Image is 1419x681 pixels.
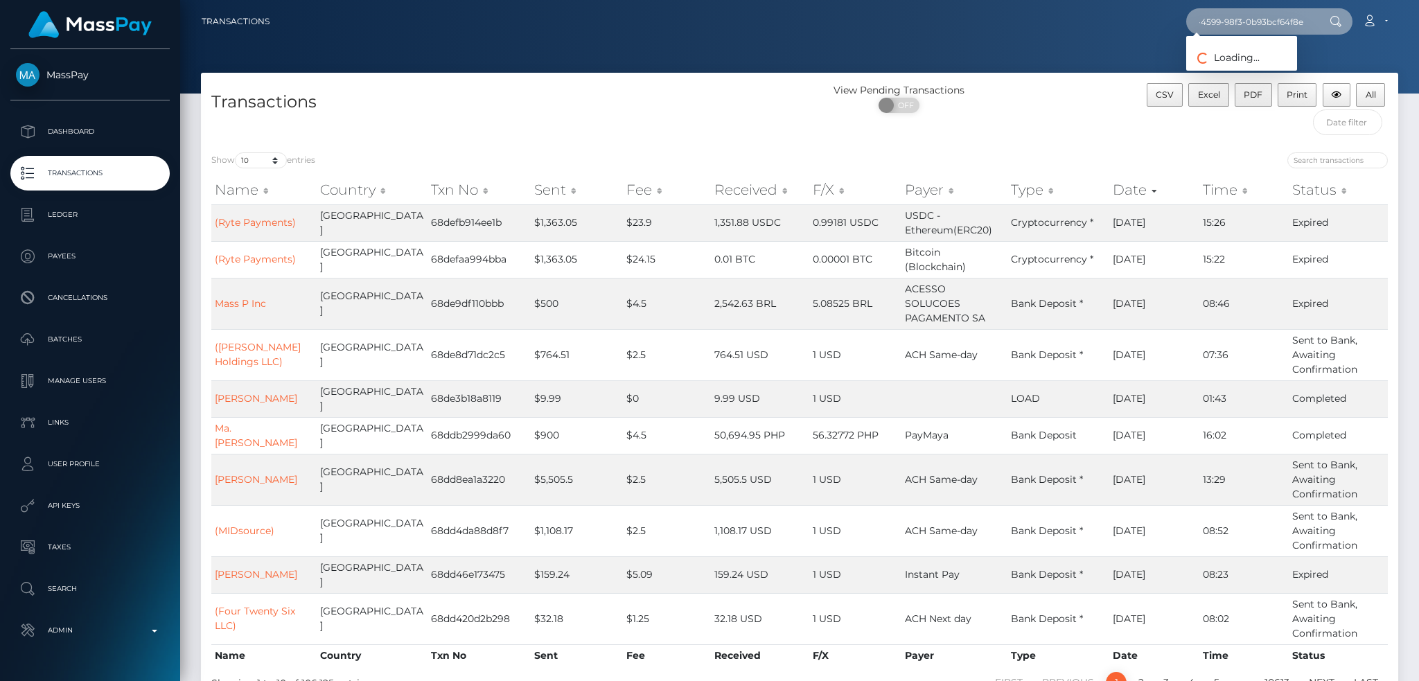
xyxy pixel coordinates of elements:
input: Search transactions [1287,152,1388,168]
th: Time [1199,644,1289,666]
td: 9.99 USD [711,380,809,417]
th: F/X: activate to sort column ascending [809,176,901,204]
td: 1,108.17 USD [711,505,809,556]
td: Bank Deposit * [1007,329,1110,380]
th: Status: activate to sort column ascending [1289,176,1388,204]
td: 50,694.95 PHP [711,417,809,454]
td: Bank Deposit * [1007,454,1110,505]
a: [PERSON_NAME] [215,392,297,405]
td: [DATE] [1109,593,1199,644]
td: 13:29 [1199,454,1289,505]
td: $23.9 [623,204,711,241]
a: Manage Users [10,364,170,398]
p: Manage Users [16,371,164,391]
td: [DATE] [1109,241,1199,278]
th: Type [1007,644,1110,666]
td: 1 USD [809,329,901,380]
a: (Four Twenty Six LLC) [215,605,295,632]
td: $0 [623,380,711,417]
p: API Keys [16,495,164,516]
button: CSV [1147,83,1183,107]
td: [DATE] [1109,329,1199,380]
td: [DATE] [1109,278,1199,329]
td: 68defb914ee1b [428,204,531,241]
td: $32.18 [531,593,623,644]
p: Ledger [16,204,164,225]
td: 159.24 USD [711,556,809,593]
input: Date filter [1313,109,1383,135]
td: Bank Deposit * [1007,556,1110,593]
td: Expired [1289,241,1388,278]
p: Transactions [16,163,164,184]
th: Name [211,644,317,666]
td: Cryptocurrency * [1007,241,1110,278]
p: Batches [16,329,164,350]
a: User Profile [10,447,170,481]
td: $5,505.5 [531,454,623,505]
td: 68dd8ea1a3220 [428,454,531,505]
td: 1 USD [809,556,901,593]
button: PDF [1235,83,1272,107]
a: ([PERSON_NAME] Holdings LLC) [215,341,301,368]
a: Mass P Inc [215,297,266,310]
a: API Keys [10,488,170,523]
th: Received [711,644,809,666]
td: $159.24 [531,556,623,593]
a: Admin [10,613,170,648]
td: Bank Deposit * [1007,505,1110,556]
td: [GEOGRAPHIC_DATA] [317,454,428,505]
td: Bank Deposit [1007,417,1110,454]
button: Column visibility [1323,83,1351,107]
td: $1.25 [623,593,711,644]
td: 16:02 [1199,417,1289,454]
span: All [1366,89,1376,100]
th: Country [317,644,428,666]
th: Payer [901,644,1007,666]
td: $5.09 [623,556,711,593]
td: Expired [1289,278,1388,329]
td: 08:46 [1199,278,1289,329]
td: 15:26 [1199,204,1289,241]
td: 68de3b18a8119 [428,380,531,417]
span: ACESSO SOLUCOES PAGAMENTO SA [905,283,985,324]
span: Instant Pay [905,568,960,581]
a: (MIDsource) [215,524,274,537]
button: All [1356,83,1385,107]
p: Taxes [16,537,164,558]
p: Search [16,578,164,599]
a: Payees [10,239,170,274]
td: Sent to Bank, Awaiting Confirmation [1289,505,1388,556]
span: Print [1287,89,1307,100]
span: MassPay [10,69,170,81]
td: 68ddb2999da60 [428,417,531,454]
p: Dashboard [16,121,164,142]
td: [DATE] [1109,454,1199,505]
td: Completed [1289,417,1388,454]
a: Search [10,572,170,606]
button: Print [1278,83,1317,107]
td: 56.32772 PHP [809,417,901,454]
td: 1,351.88 USDC [711,204,809,241]
td: [GEOGRAPHIC_DATA] [317,241,428,278]
a: Dashboard [10,114,170,149]
td: 68dd420d2b298 [428,593,531,644]
th: Received: activate to sort column ascending [711,176,809,204]
td: 68de8d71dc2c5 [428,329,531,380]
td: Expired [1289,204,1388,241]
span: CSV [1156,89,1174,100]
td: $4.5 [623,278,711,329]
a: [PERSON_NAME] [215,568,297,581]
span: USDC - Ethereum(ERC20) [905,209,992,236]
td: $764.51 [531,329,623,380]
th: Fee [623,644,711,666]
a: Taxes [10,530,170,565]
h4: Transactions [211,90,789,114]
td: [DATE] [1109,556,1199,593]
th: Sent [531,644,623,666]
th: Date: activate to sort column ascending [1109,176,1199,204]
a: Ledger [10,197,170,232]
span: OFF [886,98,921,113]
a: (Ryte Payments) [215,216,296,229]
td: $1,363.05 [531,241,623,278]
th: Sent: activate to sort column ascending [531,176,623,204]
